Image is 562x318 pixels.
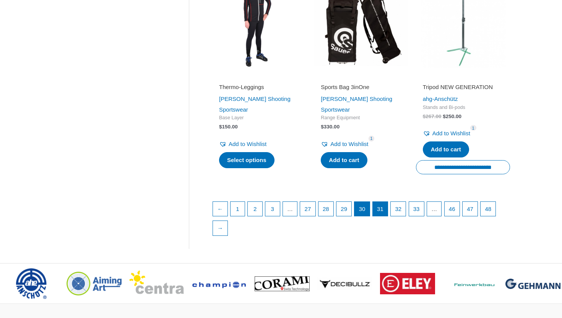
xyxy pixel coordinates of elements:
span: Add to Wishlist [432,130,470,136]
iframe: Customer reviews powered by Trustpilot [219,73,299,82]
bdi: 150.00 [219,124,238,130]
a: Sports Bag 3inOne [321,83,401,94]
a: Add to Wishlist [321,139,368,149]
a: Page 32 [391,202,406,216]
a: Add to Wishlist [219,139,266,149]
span: Add to Wishlist [229,141,266,147]
span: Stands and Bi-pods [423,104,503,111]
iframe: Customer reviews powered by Trustpilot [321,73,401,82]
bdi: 250.00 [443,114,461,119]
h2: Sports Bag 3inOne [321,83,401,91]
a: [PERSON_NAME] Shooting Sportswear [219,96,291,113]
span: Add to Wishlist [330,141,368,147]
a: Thermo-Leggings [219,83,299,94]
h2: Tripod NEW GENERATION [423,83,503,91]
span: $ [423,114,426,119]
a: ← [213,202,227,216]
a: Page 47 [463,202,478,216]
a: Add to Wishlist [423,128,470,139]
span: 1 [470,125,476,131]
a: Page 1 [231,202,245,216]
a: Add to cart: “Sports Bag 3inOne” [321,152,367,168]
a: Page 3 [265,202,280,216]
span: $ [219,124,222,130]
span: $ [443,114,446,119]
span: Base Layer [219,115,299,121]
a: Page 31 [373,202,388,216]
span: Page 30 [354,202,369,216]
span: … [283,202,297,216]
a: Page 33 [409,202,424,216]
bdi: 267.00 [423,114,442,119]
a: ahg-Anschütz [423,96,458,102]
span: Range Equipment [321,115,401,121]
a: Page 46 [445,202,460,216]
bdi: 330.00 [321,124,339,130]
iframe: Customer reviews powered by Trustpilot [423,73,503,82]
a: Tripod NEW GENERATION [423,83,503,94]
span: $ [321,124,324,130]
a: Add to cart: “Tripod NEW GENERATION” [423,141,469,157]
nav: Product Pagination [212,201,510,240]
a: Page 29 [336,202,351,216]
img: brand logo [380,273,435,294]
span: 1 [369,136,375,141]
a: Select options for “Thermo-Leggings” [219,152,275,168]
a: Page 27 [300,202,315,216]
h2: Thermo-Leggings [219,83,299,91]
a: Page 28 [318,202,333,216]
a: [PERSON_NAME] Shooting Sportswear [321,96,392,113]
a: → [213,221,227,235]
a: Page 2 [248,202,262,216]
span: … [427,202,442,216]
a: Page 48 [481,202,495,216]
